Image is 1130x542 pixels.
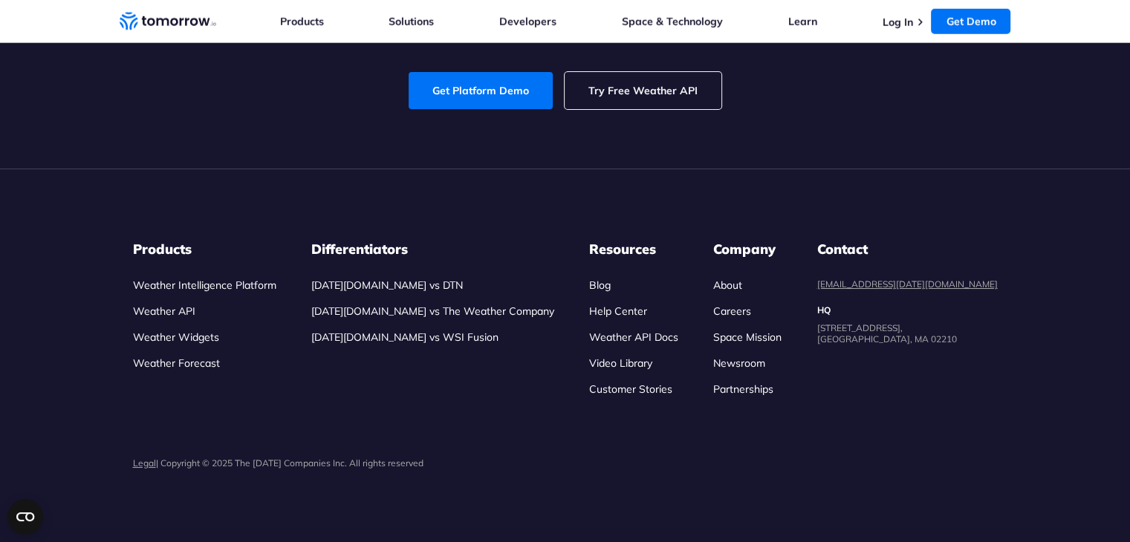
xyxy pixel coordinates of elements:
a: Help Center [589,304,647,318]
a: Legal [133,457,156,468]
dd: [STREET_ADDRESS], [GEOGRAPHIC_DATA], MA 02210 [817,322,998,345]
a: Log In [882,16,912,29]
a: Get Platform Demo [409,72,553,109]
a: Space Mission [713,330,782,344]
a: [DATE][DOMAIN_NAME] vs The Weather Company [311,304,554,318]
a: Get Demo [931,9,1010,34]
dt: Contact [817,241,998,258]
img: Instagram [981,457,998,474]
a: Space & Technology [622,15,723,28]
img: Linkedin [837,457,853,474]
a: [EMAIL_ADDRESS][DATE][DOMAIN_NAME] [817,278,998,290]
a: [DATE][DOMAIN_NAME] vs DTN [311,278,463,292]
h3: Products [133,241,276,258]
h3: Company [713,241,782,258]
a: Weather Forecast [133,356,220,370]
a: Careers [713,304,751,318]
a: Video Library [589,356,652,370]
a: [DATE][DOMAIN_NAME] vs WSI Fusion [311,330,499,344]
a: Customer Stories [589,382,672,396]
a: Weather API [133,304,195,318]
a: Solutions [389,15,434,28]
a: Learn [788,15,817,28]
h3: Resources [589,241,678,258]
dt: HQ [817,304,998,316]
a: Weather API Docs [589,330,678,344]
a: Home link [120,10,216,33]
a: Products [280,15,324,28]
a: Weather Intelligence Platform [133,278,276,292]
a: About [713,278,742,292]
img: Facebook [933,457,949,474]
a: Newsroom [713,356,765,370]
img: Twitter [885,457,901,474]
a: Blog [589,278,611,292]
h3: Differentiators [311,241,554,258]
a: Try Free Weather API [565,72,721,109]
a: Developers [499,15,556,28]
dl: contact details [817,241,998,345]
a: Weather Widgets [133,330,219,344]
a: Partnerships [713,382,773,396]
p: | Copyright © 2025 The [DATE] Companies Inc. All rights reserved [133,457,423,468]
button: Open CMP widget [7,499,43,535]
img: usa flag [817,352,862,378]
